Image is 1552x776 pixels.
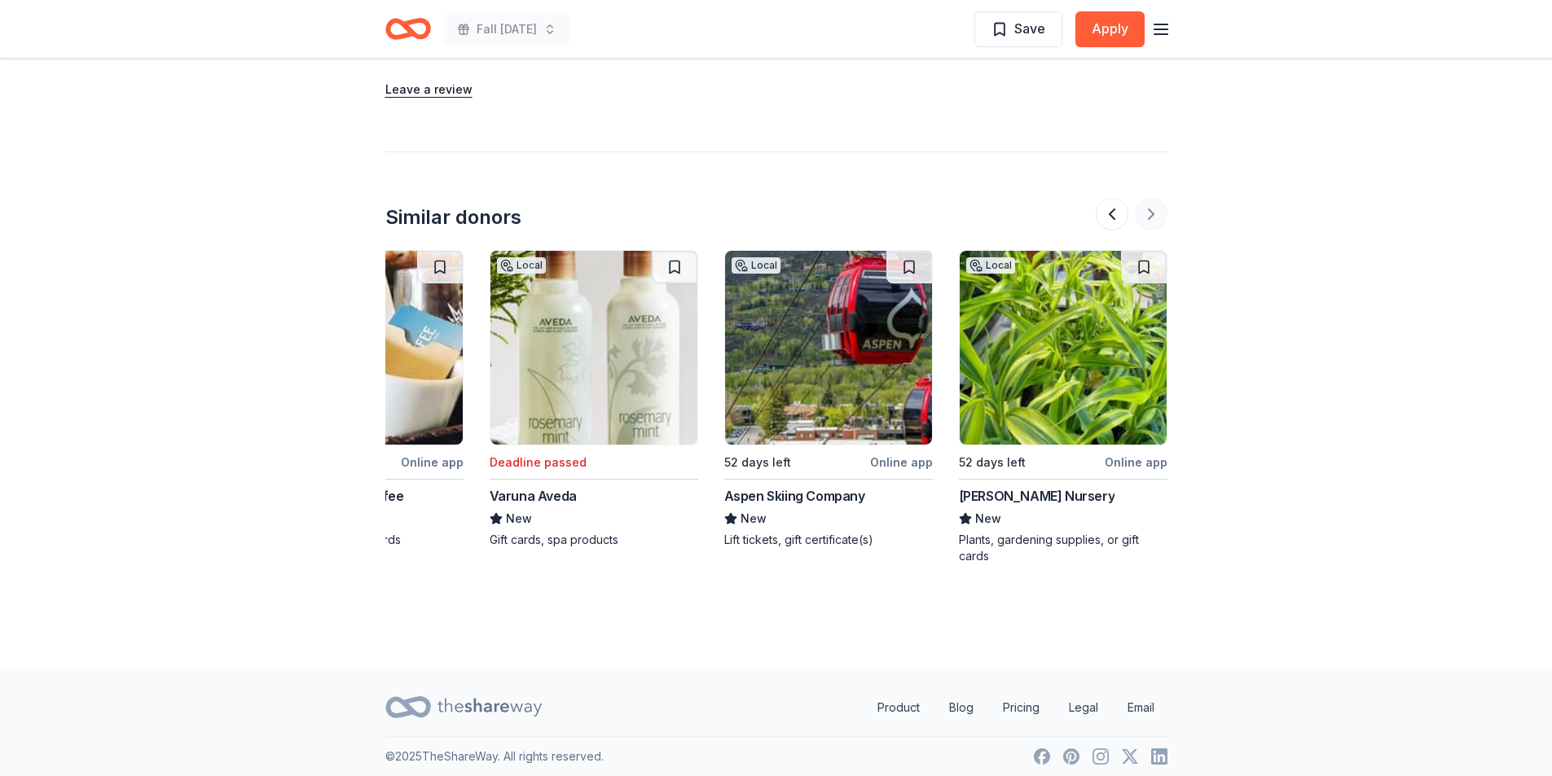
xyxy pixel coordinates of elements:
[1056,691,1111,724] a: Legal
[385,10,431,48] a: Home
[724,532,933,548] div: Lift tickets, gift certificate(s)
[490,251,697,445] img: Image for Varuna Aveda
[385,80,473,99] button: Leave a review
[990,691,1053,724] a: Pricing
[490,486,577,506] div: Varuna Aveda
[960,251,1167,445] img: Image for Glover Nursery
[959,453,1026,472] div: 52 days left
[870,452,933,472] div: Online app
[966,257,1015,274] div: Local
[959,486,1115,506] div: [PERSON_NAME] Nursery
[1105,452,1167,472] div: Online app
[732,257,780,274] div: Local
[490,453,587,472] div: Deadline passed
[401,452,464,472] div: Online app
[477,20,537,39] span: Fall [DATE]
[724,250,933,548] a: Image for Aspen Skiing CompanyLocal52 days leftOnline appAspen Skiing CompanyNewLift tickets, gif...
[385,204,521,230] div: Similar donors
[1115,691,1167,724] a: Email
[975,509,1001,528] span: New
[497,257,546,274] div: Local
[1075,11,1145,47] button: Apply
[974,11,1062,47] button: Save
[959,250,1167,564] a: Image for Glover NurseryLocal52 days leftOnline app[PERSON_NAME] NurseryNewPlants, gardening supp...
[1014,18,1045,39] span: Save
[724,453,791,472] div: 52 days left
[490,532,698,548] div: Gift cards, spa products
[864,691,1167,724] nav: quick links
[741,509,767,528] span: New
[724,486,865,506] div: Aspen Skiing Company
[725,251,932,445] img: Image for Aspen Skiing Company
[936,691,987,724] a: Blog
[444,13,569,46] button: Fall [DATE]
[506,509,532,528] span: New
[864,691,933,724] a: Product
[385,747,604,766] p: © 2025 TheShareWay. All rights reserved.
[959,532,1167,564] div: Plants, gardening supplies, or gift cards
[490,250,698,548] a: Image for Varuna AvedaLocalDeadline passedVaruna AvedaNewGift cards, spa products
